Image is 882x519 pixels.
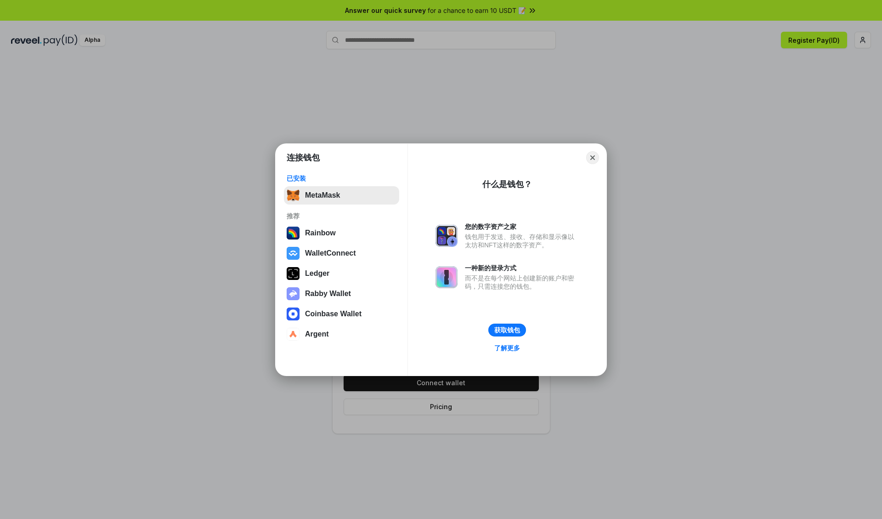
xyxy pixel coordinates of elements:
[284,264,399,283] button: Ledger
[465,233,579,249] div: 钱包用于发送、接收、存储和显示像以太坊和NFT这样的数字资产。
[305,229,336,237] div: Rainbow
[482,179,532,190] div: 什么是钱包？
[287,267,300,280] img: svg+xml,%3Csvg%20xmlns%3D%22http%3A%2F%2Fwww.w3.org%2F2000%2Fsvg%22%20width%3D%2228%22%20height%3...
[287,308,300,320] img: svg+xml,%3Csvg%20width%3D%2228%22%20height%3D%2228%22%20viewBox%3D%220%200%2028%2028%22%20fill%3D...
[494,344,520,352] div: 了解更多
[284,305,399,323] button: Coinbase Wallet
[305,269,329,278] div: Ledger
[284,244,399,262] button: WalletConnect
[284,325,399,343] button: Argent
[287,152,320,163] h1: 连接钱包
[287,247,300,260] img: svg+xml,%3Csvg%20width%3D%2228%22%20height%3D%2228%22%20viewBox%3D%220%200%2028%2028%22%20fill%3D...
[287,287,300,300] img: svg+xml,%3Csvg%20xmlns%3D%22http%3A%2F%2Fwww.w3.org%2F2000%2Fsvg%22%20fill%3D%22none%22%20viewBox...
[287,189,300,202] img: svg+xml,%3Csvg%20fill%3D%22none%22%20height%3D%2233%22%20viewBox%3D%220%200%2035%2033%22%20width%...
[284,224,399,242] button: Rainbow
[305,290,351,298] div: Rabby Wallet
[488,324,526,336] button: 获取钱包
[305,249,356,257] div: WalletConnect
[284,186,399,205] button: MetaMask
[305,310,362,318] div: Coinbase Wallet
[287,174,396,183] div: 已安装
[586,151,599,164] button: Close
[465,264,579,272] div: 一种新的登录方式
[435,225,458,247] img: svg+xml,%3Csvg%20xmlns%3D%22http%3A%2F%2Fwww.w3.org%2F2000%2Fsvg%22%20fill%3D%22none%22%20viewBox...
[465,274,579,291] div: 而不是在每个网站上创建新的账户和密码，只需连接您的钱包。
[494,326,520,334] div: 获取钱包
[435,266,458,288] img: svg+xml,%3Csvg%20xmlns%3D%22http%3A%2F%2Fwww.w3.org%2F2000%2Fsvg%22%20fill%3D%22none%22%20viewBox...
[284,285,399,303] button: Rabby Wallet
[305,330,329,338] div: Argent
[489,342,526,354] a: 了解更多
[287,328,300,341] img: svg+xml,%3Csvg%20width%3D%2228%22%20height%3D%2228%22%20viewBox%3D%220%200%2028%2028%22%20fill%3D...
[305,191,340,200] div: MetaMask
[287,212,396,220] div: 推荐
[465,222,579,231] div: 您的数字资产之家
[287,227,300,240] img: svg+xml,%3Csvg%20width%3D%22120%22%20height%3D%22120%22%20viewBox%3D%220%200%20120%20120%22%20fil...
